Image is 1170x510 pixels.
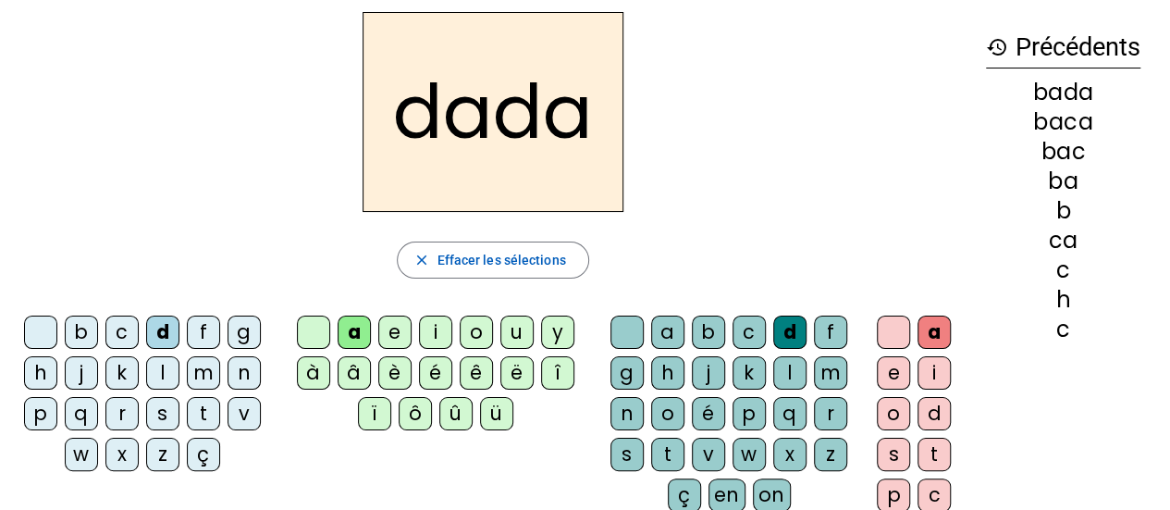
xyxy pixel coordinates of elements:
[651,438,684,471] div: t
[814,316,847,349] div: f
[228,356,261,390] div: n
[773,397,807,430] div: q
[610,438,644,471] div: s
[146,356,179,390] div: l
[297,356,330,390] div: à
[986,81,1140,104] div: bada
[146,316,179,349] div: d
[358,397,391,430] div: ï
[814,397,847,430] div: r
[918,356,951,390] div: i
[363,12,623,212] h2: dada
[986,141,1140,163] div: bac
[228,397,261,430] div: v
[65,397,98,430] div: q
[733,316,766,349] div: c
[610,356,644,390] div: g
[439,397,473,430] div: û
[986,36,1008,58] mat-icon: history
[65,316,98,349] div: b
[918,316,951,349] div: a
[187,356,220,390] div: m
[814,356,847,390] div: m
[397,242,588,279] button: Effacer les sélections
[877,397,910,430] div: o
[437,249,565,271] span: Effacer les sélections
[541,356,574,390] div: î
[986,27,1140,68] h3: Précédents
[733,397,766,430] div: p
[399,397,432,430] div: ô
[460,356,493,390] div: ê
[986,289,1140,311] div: h
[378,356,412,390] div: è
[187,397,220,430] div: t
[986,230,1140,252] div: ca
[692,438,725,471] div: v
[413,252,429,268] mat-icon: close
[24,397,57,430] div: p
[105,438,139,471] div: x
[187,316,220,349] div: f
[541,316,574,349] div: y
[378,316,412,349] div: e
[692,356,725,390] div: j
[773,356,807,390] div: l
[692,397,725,430] div: é
[65,438,98,471] div: w
[814,438,847,471] div: z
[986,318,1140,341] div: c
[228,316,261,349] div: g
[877,356,910,390] div: e
[480,397,513,430] div: ü
[692,316,725,349] div: b
[419,316,452,349] div: i
[986,111,1140,133] div: baca
[419,356,452,390] div: é
[610,397,644,430] div: n
[918,438,951,471] div: t
[651,316,684,349] div: a
[986,200,1140,222] div: b
[338,316,371,349] div: a
[500,356,534,390] div: ë
[986,170,1140,193] div: ba
[65,356,98,390] div: j
[651,397,684,430] div: o
[773,316,807,349] div: d
[105,397,139,430] div: r
[146,438,179,471] div: z
[651,356,684,390] div: h
[500,316,534,349] div: u
[733,356,766,390] div: k
[105,356,139,390] div: k
[733,438,766,471] div: w
[146,397,179,430] div: s
[877,438,910,471] div: s
[986,259,1140,281] div: c
[338,356,371,390] div: â
[187,438,220,471] div: ç
[773,438,807,471] div: x
[918,397,951,430] div: d
[24,356,57,390] div: h
[105,316,139,349] div: c
[460,316,493,349] div: o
